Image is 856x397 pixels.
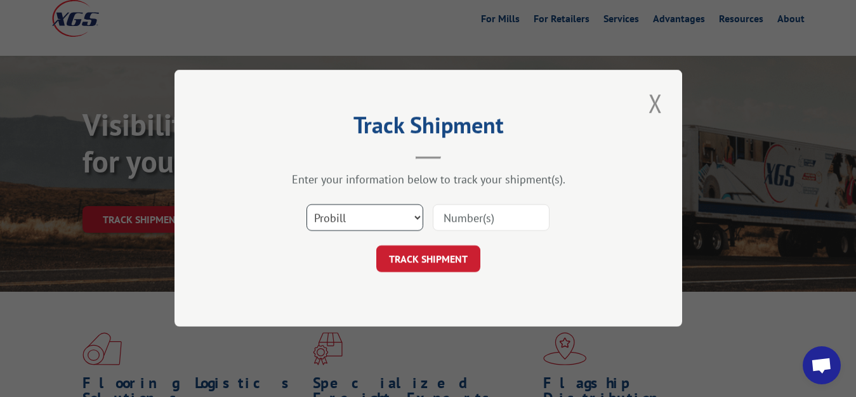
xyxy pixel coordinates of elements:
button: Close modal [645,86,666,120]
input: Number(s) [433,205,550,231]
a: Open chat [803,346,841,384]
button: TRACK SHIPMENT [376,246,480,273]
h2: Track Shipment [238,116,619,140]
div: Enter your information below to track your shipment(s). [238,172,619,187]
